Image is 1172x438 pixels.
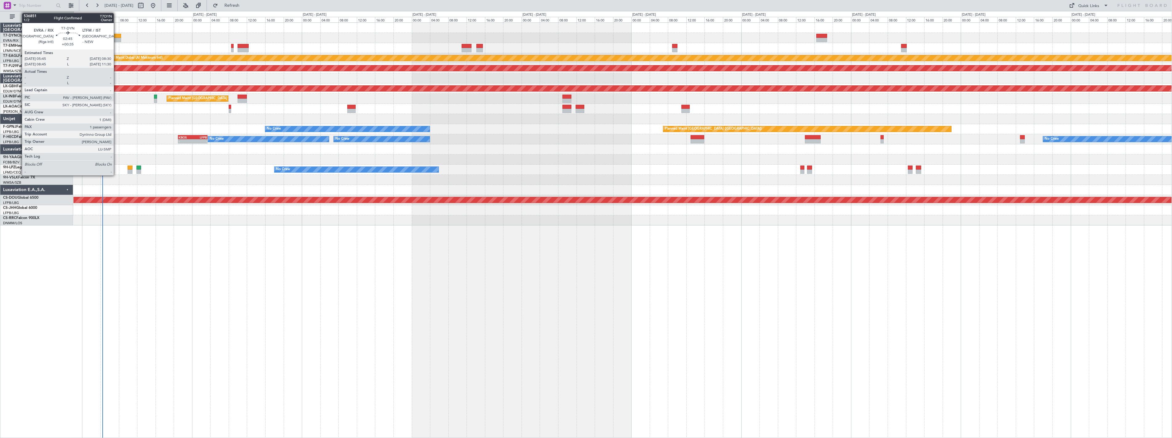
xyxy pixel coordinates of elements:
[276,165,290,174] div: No Crew
[3,155,38,159] a: 9H-YAAGlobal 5000
[467,17,485,22] div: 12:00
[156,17,174,22] div: 16:00
[485,17,503,22] div: 16:00
[1072,12,1095,18] div: [DATE] - [DATE]
[193,139,207,143] div: -
[686,17,705,22] div: 12:00
[1034,17,1052,22] div: 16:00
[704,17,723,22] div: 16:00
[1052,17,1071,22] div: 20:00
[3,89,21,94] a: EDLW/DTM
[723,17,741,22] div: 20:00
[219,3,245,8] span: Refresh
[229,17,247,22] div: 08:00
[193,12,217,18] div: [DATE] - [DATE]
[3,180,21,185] a: WMSA/SZB
[3,109,39,114] a: [PERSON_NAME]/QSA
[101,17,119,22] div: 04:00
[335,135,349,144] div: No Crew
[375,17,393,22] div: 16:00
[174,17,192,22] div: 20:00
[302,17,320,22] div: 00:00
[778,17,796,22] div: 08:00
[796,17,815,22] div: 12:00
[1045,135,1059,144] div: No Crew
[888,17,906,22] div: 08:00
[179,135,193,139] div: KBOS
[3,130,19,134] a: LFPB/LBG
[413,12,436,18] div: [DATE] - [DATE]
[320,17,339,22] div: 04:00
[119,17,137,22] div: 08:00
[1016,17,1034,22] div: 12:00
[3,196,38,200] a: CS-DOUGlobal 6500
[3,135,17,139] span: F-HECD
[742,12,766,18] div: [DATE] - [DATE]
[760,17,778,22] div: 04:00
[815,17,833,22] div: 16:00
[82,17,101,22] div: 00:00
[3,140,19,144] a: LFPB/LBG
[1079,3,1099,9] div: Quick Links
[3,125,16,129] span: F-GPNJ
[3,206,37,210] a: CS-JHHGlobal 6000
[906,17,925,22] div: 12:00
[741,17,760,22] div: 00:00
[979,17,998,22] div: 04:00
[1066,1,1112,10] button: Quick Links
[3,176,18,179] span: 9H-VSLK
[650,17,668,22] div: 04:00
[1107,17,1126,22] div: 08:00
[83,12,107,18] div: [DATE] - [DATE]
[303,12,326,18] div: [DATE] - [DATE]
[3,54,18,58] span: T7-EAGL
[265,17,284,22] div: 16:00
[3,95,52,98] a: LX-INBFalcon 900EX EASy II
[3,64,17,68] span: T7-PJ29
[3,64,34,68] a: T7-PJ29Falcon 7X
[3,105,47,108] a: LX-AOACitation Mustang
[3,170,21,175] a: LFMD/CEQ
[3,34,43,37] a: T7-DYNChallenger 604
[1144,17,1162,22] div: 16:00
[193,135,207,139] div: LFPB
[540,17,558,22] div: 04:00
[962,12,985,18] div: [DATE] - [DATE]
[3,38,18,43] a: EVRA/RIX
[833,17,851,22] div: 20:00
[284,17,302,22] div: 20:00
[210,1,247,10] button: Refresh
[997,17,1016,22] div: 08:00
[961,17,979,22] div: 00:00
[267,124,281,134] div: No Crew
[3,216,16,220] span: CS-RRC
[137,17,156,22] div: 12:00
[3,54,35,58] a: T7-EAGLFalcon 8X
[3,196,18,200] span: CS-DOU
[558,17,577,22] div: 08:00
[3,95,15,98] span: LX-INB
[3,105,17,108] span: LX-AOA
[851,17,870,22] div: 00:00
[3,84,17,88] span: LX-GBH
[3,34,17,37] span: T7-DYN
[105,3,133,8] span: [DATE] - [DATE]
[448,17,467,22] div: 08:00
[3,155,17,159] span: 9H-YAA
[523,12,546,18] div: [DATE] - [DATE]
[852,12,876,18] div: [DATE] - [DATE]
[595,17,613,22] div: 16:00
[3,216,39,220] a: CS-RRCFalcon 900LX
[632,12,656,18] div: [DATE] - [DATE]
[102,53,163,63] div: Planned Maint Dubai (Al Maktoum Intl)
[16,15,65,19] span: All Aircraft
[210,135,224,144] div: No Crew
[3,221,22,225] a: DNMM/LOS
[3,211,19,215] a: LFPB/LBG
[665,124,762,134] div: Planned Maint [GEOGRAPHIC_DATA] ([GEOGRAPHIC_DATA])
[924,17,943,22] div: 16:00
[3,44,41,48] a: T7-EMIHawker 900XP
[3,44,15,48] span: T7-EMI
[7,12,67,22] button: All Aircraft
[179,139,193,143] div: -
